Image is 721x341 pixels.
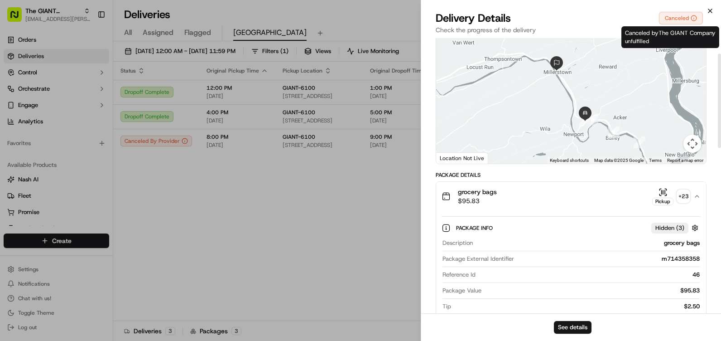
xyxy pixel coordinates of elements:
div: m714358358 [518,255,700,263]
div: 46 [479,271,700,279]
div: Start new chat [31,87,149,96]
div: + 23 [677,190,690,203]
div: Package Details [436,171,707,179]
div: We're available if you need us! [31,96,115,103]
div: Pickup [652,198,673,205]
button: Keyboard shortcuts [550,157,589,164]
button: grocery bags$95.83Pickup+23 [436,182,706,211]
button: Pickup+23 [652,188,690,205]
div: $95.83 [485,287,700,295]
span: Pylon [90,154,110,161]
span: $95.83 [458,196,497,205]
input: Got a question? Start typing here... [24,58,163,68]
a: 💻API Documentation [73,128,149,144]
span: Package Value [442,287,481,295]
button: Map camera controls [683,135,702,153]
span: Tip [442,302,451,311]
div: 📗 [9,132,16,140]
button: Canceled [659,12,703,24]
span: Canceled by The GIANT Company [625,29,716,45]
a: Terms (opens in new tab) [649,158,662,163]
span: Package External Identifier [442,255,514,263]
span: API Documentation [86,132,145,141]
button: See details [554,321,591,334]
div: 3 [586,114,598,126]
div: $2.50 [455,302,700,311]
img: 1736555255976-a54dd68f-1ca7-489b-9aae-adbdc363a1c4 [9,87,25,103]
span: Description [442,239,473,247]
div: 1 [634,136,645,148]
span: unfulfilled [625,38,649,45]
div: 2 [608,127,620,138]
button: Pickup [652,188,673,205]
span: Reference Id [442,271,476,279]
span: Knowledge Base [18,132,69,141]
div: 💻 [77,132,84,140]
span: Hidden ( 3 ) [655,224,684,232]
button: Hidden (3) [651,222,701,234]
a: Powered byPylon [64,153,110,161]
img: Google [438,152,468,164]
p: Check the progress of the delivery [436,25,707,34]
a: 📗Knowledge Base [5,128,73,144]
span: Delivery Details [436,11,511,25]
img: Nash [9,9,27,27]
span: Map data ©2025 Google [594,158,644,163]
p: Welcome 👋 [9,36,165,51]
a: Open this area in Google Maps (opens a new window) [438,152,468,164]
div: Location Not Live [436,152,488,164]
span: grocery bags [458,187,497,196]
span: Package Info [456,224,495,232]
div: grocery bags [476,239,700,247]
button: Start new chat [154,89,165,100]
a: Report a map error [667,158,703,163]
